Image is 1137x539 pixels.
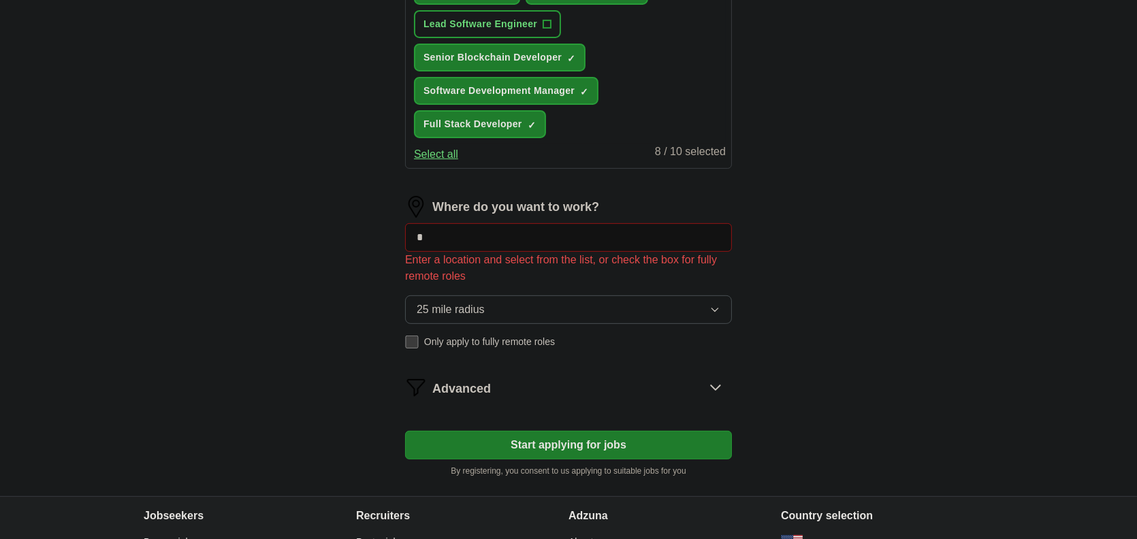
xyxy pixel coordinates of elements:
[423,17,537,31] span: Lead Software Engineer
[424,335,555,349] span: Only apply to fully remote roles
[405,336,419,349] input: Only apply to fully remote roles
[414,10,561,38] button: Lead Software Engineer
[405,465,732,477] p: By registering, you consent to us applying to suitable jobs for you
[414,110,546,138] button: Full Stack Developer✓
[423,84,575,98] span: Software Development Manager
[655,144,726,163] div: 8 / 10 selected
[414,146,458,163] button: Select all
[405,376,427,398] img: filter
[432,198,599,216] label: Where do you want to work?
[414,77,598,105] button: Software Development Manager✓
[405,252,732,284] div: Enter a location and select from the list, or check the box for fully remote roles
[423,50,562,65] span: Senior Blockchain Developer
[417,301,485,318] span: 25 mile radius
[423,117,522,131] span: Full Stack Developer
[405,431,732,459] button: Start applying for jobs
[405,196,427,218] img: location.png
[528,120,536,131] span: ✓
[580,86,588,97] span: ✓
[405,295,732,324] button: 25 mile radius
[432,380,491,398] span: Advanced
[414,44,586,71] button: Senior Blockchain Developer✓
[781,497,993,535] h4: Country selection
[567,53,575,64] span: ✓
